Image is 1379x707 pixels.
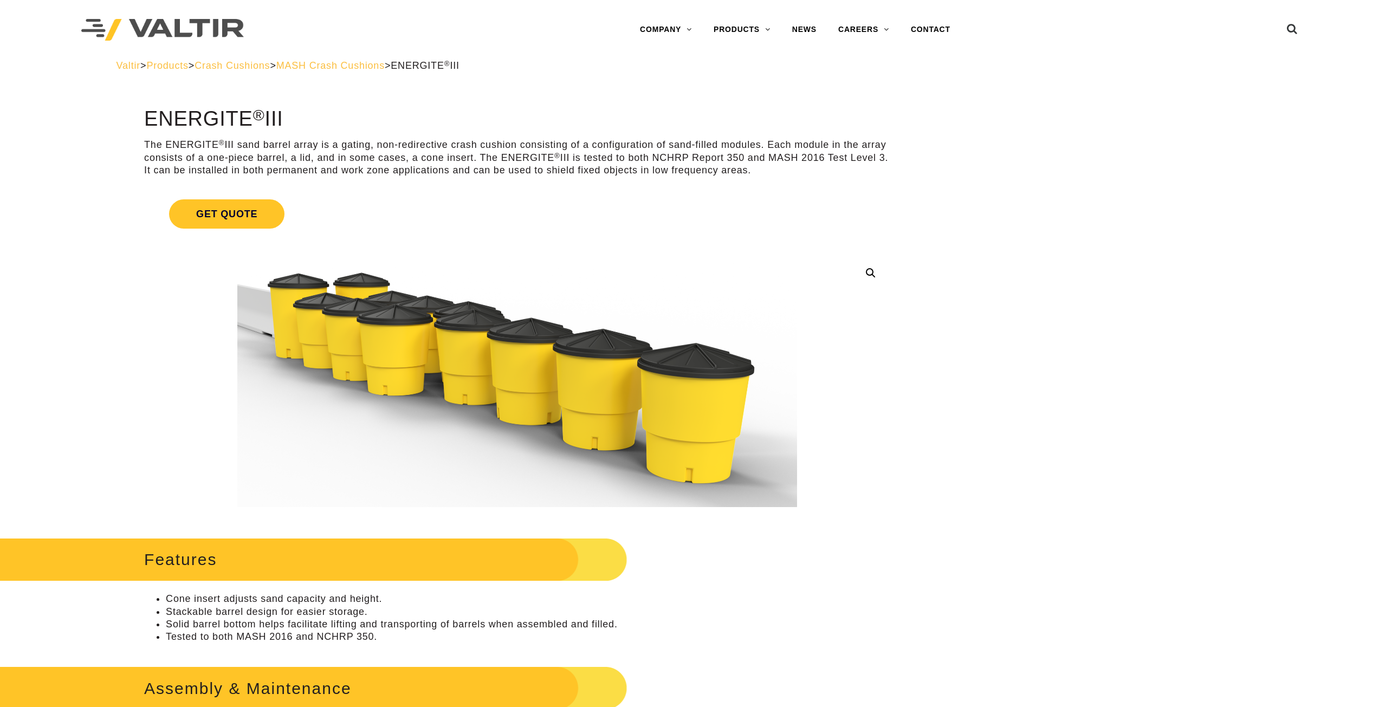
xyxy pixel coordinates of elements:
[144,186,890,242] a: Get Quote
[116,60,1263,72] div: > > > >
[144,139,890,177] p: The ENERGITE III sand barrel array is a gating, non-redirective crash cushion consisting of a con...
[116,60,140,71] a: Valtir
[166,631,890,643] li: Tested to both MASH 2016 and NCHRP 350.
[169,199,284,229] span: Get Quote
[444,60,450,68] sup: ®
[781,19,827,41] a: NEWS
[554,152,560,160] sup: ®
[827,19,900,41] a: CAREERS
[276,60,385,71] a: MASH Crash Cushions
[166,593,890,605] li: Cone insert adjusts sand capacity and height.
[81,19,244,41] img: Valtir
[219,139,225,147] sup: ®
[629,19,703,41] a: COMPANY
[195,60,270,71] a: Crash Cushions
[703,19,781,41] a: PRODUCTS
[166,618,890,631] li: Solid barrel bottom helps facilitate lifting and transporting of barrels when assembled and filled.
[166,606,890,618] li: Stackable barrel design for easier storage.
[253,106,265,124] sup: ®
[900,19,961,41] a: CONTACT
[391,60,459,71] span: ENERGITE III
[146,60,188,71] a: Products
[144,108,890,131] h1: ENERGITE III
